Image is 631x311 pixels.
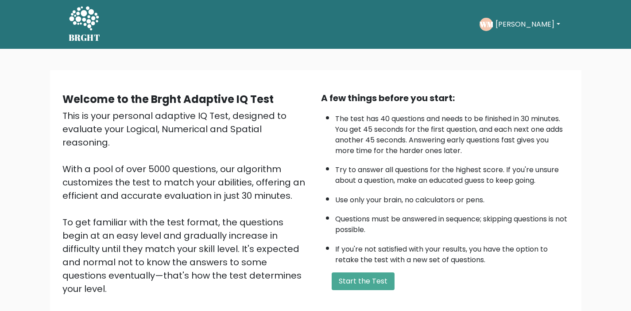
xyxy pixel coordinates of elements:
[335,240,569,265] li: If you're not satisfied with your results, you have the option to retake the test with a new set ...
[335,190,569,205] li: Use only your brain, no calculators or pens.
[332,272,395,290] button: Start the Test
[335,109,569,156] li: The test has 40 questions and needs to be finished in 30 minutes. You get 45 seconds for the firs...
[69,4,101,45] a: BRGHT
[62,92,274,106] b: Welcome to the Brght Adaptive IQ Test
[493,19,562,30] button: [PERSON_NAME]
[479,19,494,29] text: WM
[321,91,569,105] div: A few things before you start:
[335,209,569,235] li: Questions must be answered in sequence; skipping questions is not possible.
[69,32,101,43] h5: BRGHT
[335,160,569,186] li: Try to answer all questions for the highest score. If you're unsure about a question, make an edu...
